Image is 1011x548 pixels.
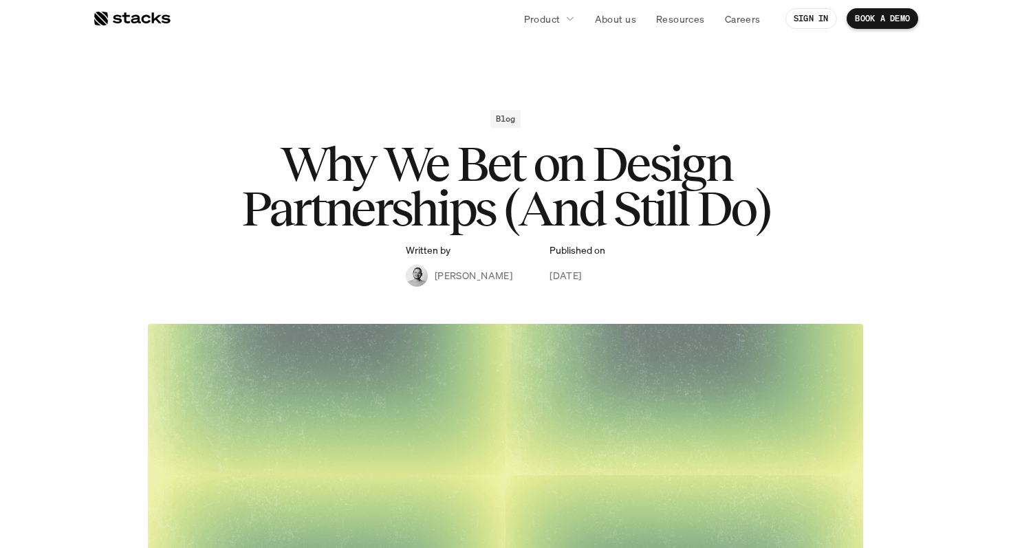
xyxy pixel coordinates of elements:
p: Product [524,12,561,26]
p: Careers [725,12,761,26]
a: Careers [717,6,769,31]
p: Published on [550,245,605,256]
h2: Blog [496,114,516,124]
a: About us [587,6,644,31]
h1: Why We Bet on Design Partnerships (And Still Do) [230,142,781,231]
p: BOOK A DEMO [855,14,910,23]
p: Written by [406,245,450,256]
p: [DATE] [550,268,582,283]
a: SIGN IN [785,8,837,29]
a: Resources [648,6,713,31]
p: [PERSON_NAME] [435,268,512,283]
p: About us [595,12,636,26]
p: Resources [656,12,705,26]
p: SIGN IN [794,14,829,23]
a: BOOK A DEMO [847,8,918,29]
